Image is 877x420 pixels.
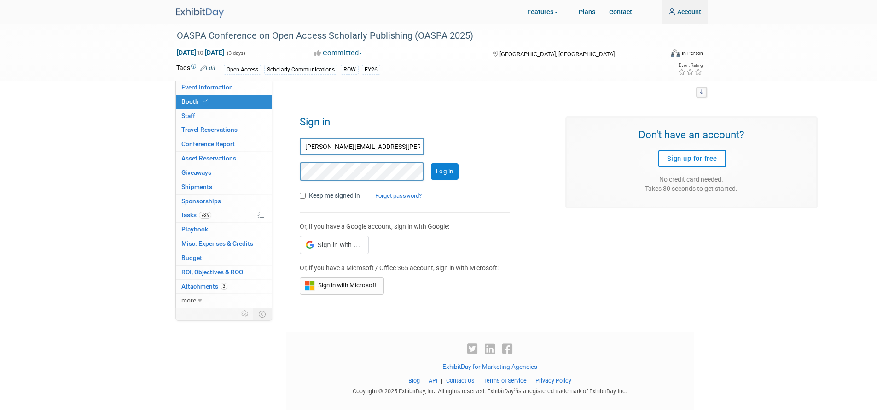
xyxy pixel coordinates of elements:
[300,223,449,230] span: Or, if you have a Google account, sign in with Google:
[514,387,517,392] sup: ®
[431,163,459,180] input: Log in
[181,296,196,304] span: more
[181,140,235,148] span: Conference Report
[181,112,195,119] span: Staff
[181,183,212,190] span: Shipments
[181,283,227,290] span: Attachments
[176,251,272,265] a: Budget
[408,377,420,384] a: Blog
[176,180,272,194] a: Shipments
[318,240,363,249] span: Sign in with Google
[439,377,445,384] span: |
[627,48,703,62] div: Event Format
[176,81,272,95] a: Event Information
[300,277,384,295] button: Sign in with Microsoft
[309,191,360,200] label: Keep me signed in
[311,48,366,58] button: Committed
[500,343,515,356] a: Facebook
[602,0,639,24] a: Contact
[221,283,227,290] span: 3
[476,377,482,384] span: |
[181,197,221,205] span: Sponsorships
[465,343,482,356] a: Twitter
[483,377,527,384] a: Terms of Service
[315,282,377,289] span: Sign in with Microsoft
[520,1,572,24] a: Features
[176,123,272,137] a: Travel Reservations
[429,377,437,384] a: API
[446,377,475,384] a: Contact Us
[176,208,272,222] a: Tasks78%
[362,65,380,75] div: FY26
[176,294,272,308] a: more
[176,166,272,180] a: Giveaways
[482,343,500,356] a: LinkedIn
[181,254,202,261] span: Budget
[181,83,233,91] span: Event Information
[300,236,369,254] div: Sign in with Google
[176,280,272,294] a: Attachments3
[571,129,812,142] h3: Don't have an account?
[499,51,615,58] span: [GEOGRAPHIC_DATA], [GEOGRAPHIC_DATA]
[681,50,703,57] div: In-Person
[176,48,225,57] span: [DATE] [DATE]
[174,28,658,44] div: OASPA Conference on Open Access Scholarly Publishing (OASPA 2025)
[421,377,427,384] span: |
[176,109,272,123] a: Staff
[300,263,503,272] div: Or, if you have a Microsoft / Office 365 account, sign in with Microsoft:
[572,0,602,24] a: Plans
[658,150,726,167] a: Sign up for free
[361,192,422,199] a: Forget password?
[176,137,272,151] a: Conference Report
[571,184,812,193] div: Takes 30 seconds to get started.
[300,116,552,133] h1: Sign in
[181,126,238,133] span: Travel Reservations
[671,49,680,57] img: Format-Inperson.png
[176,8,224,18] img: ExhibitDay
[181,268,243,276] span: ROI, Objectives & ROO
[237,308,253,320] td: Personalize Event Tab Strip
[528,377,534,384] span: |
[535,377,571,384] a: Privacy Policy
[176,223,272,237] a: Playbook
[203,99,208,104] i: Booth reservation complete
[181,98,209,105] span: Booth
[286,385,694,396] div: Copyright © 2025 ExhibitDay, Inc. All rights reserved. ExhibitDay is a registered trademark of Ex...
[181,225,208,233] span: Playbook
[199,212,211,219] span: 78%
[176,195,272,208] a: Sponsorships
[181,154,236,162] span: Asset Reservations
[305,281,315,291] img: Sign in with Microsoft
[196,49,205,56] span: to
[571,175,812,184] div: No credit card needed.
[176,237,272,251] a: Misc. Expenses & Credits
[341,65,359,75] div: ROW
[180,211,211,219] span: Tasks
[224,65,261,75] div: Open Access
[181,240,253,247] span: Misc. Expenses & Credits
[678,63,703,68] div: Event Rating
[176,152,272,166] a: Asset Reservations
[200,65,215,71] a: Edit
[176,266,272,279] a: ROI, Objectives & ROO
[176,63,215,75] td: Tags
[300,138,424,156] input: Email Address
[264,65,337,75] div: Scholarly Communications
[442,363,537,370] a: ExhibitDay for Marketing Agencies
[253,308,272,320] td: Toggle Event Tabs
[176,95,272,109] a: Booth
[226,50,245,56] span: (3 days)
[662,0,708,24] a: Account
[181,169,211,176] span: Giveaways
